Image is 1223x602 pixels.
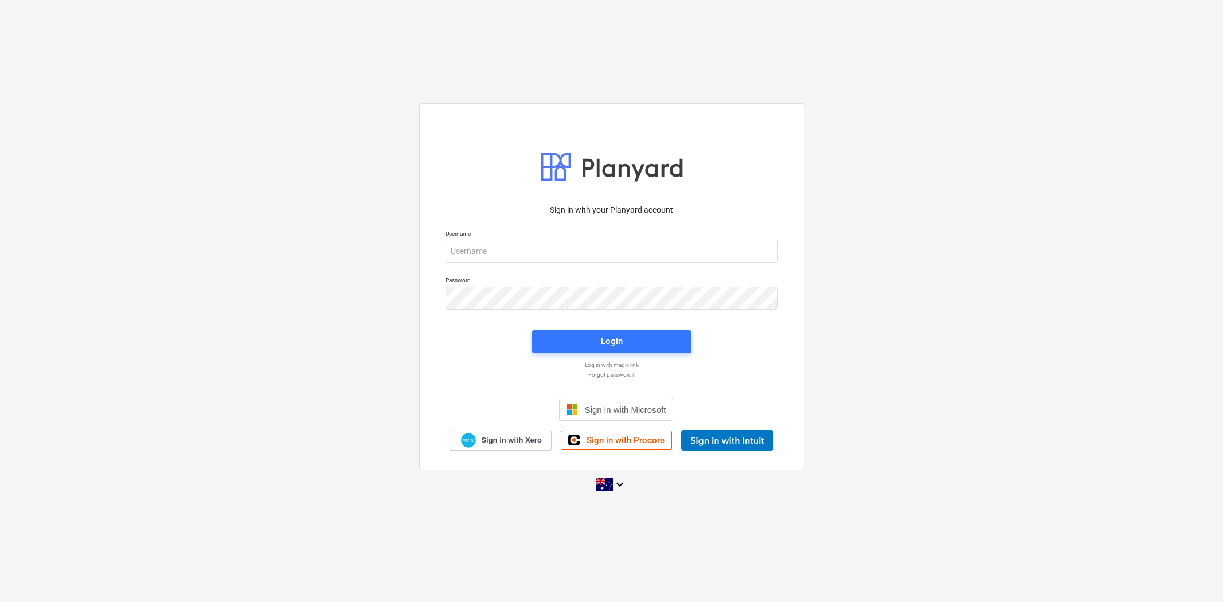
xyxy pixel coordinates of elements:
[446,204,778,216] p: Sign in with your Planyard account
[566,404,578,415] img: Microsoft logo
[446,230,778,240] p: Username
[481,435,541,445] span: Sign in with Xero
[440,361,784,369] a: Log in with magic link
[461,433,476,448] img: Xero logo
[601,334,623,349] div: Login
[587,435,665,445] span: Sign in with Procore
[446,240,778,263] input: Username
[561,431,672,450] a: Sign in with Procore
[440,371,784,378] a: Forgot password?
[585,405,666,415] span: Sign in with Microsoft
[532,330,691,353] button: Login
[450,431,552,451] a: Sign in with Xero
[613,478,627,491] i: keyboard_arrow_down
[446,276,778,286] p: Password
